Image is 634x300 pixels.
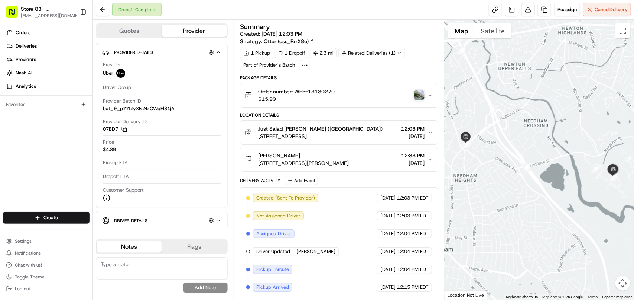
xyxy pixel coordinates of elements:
[240,178,280,183] div: Delivery Activity
[256,284,289,291] span: Pickup Arrived
[103,70,113,77] span: Uber
[414,90,425,100] button: photo_proof_of_delivery image
[256,248,290,255] span: Driver Updated
[21,13,84,19] button: [EMAIL_ADDRESS][DOMAIN_NAME]
[460,23,468,31] div: 2
[7,7,22,22] img: Nash
[256,230,291,237] span: Assigned Driver
[457,46,465,54] div: 5
[615,23,630,38] button: Toggle fullscreen view
[25,71,122,79] div: Start new chat
[15,286,30,292] span: Log out
[261,31,302,37] span: [DATE] 12:03 PM
[15,262,42,268] span: Chat with us!
[542,295,583,299] span: Map data ©2025 Google
[240,83,438,107] button: Order number: WEB-13130270$15.99photo_proof_of_delivery image
[256,213,300,219] span: Not Assigned Driver
[3,80,92,92] a: Analytics
[445,290,487,300] div: Location Not Live
[240,48,273,58] div: 1 Pickup
[16,56,36,63] span: Providers
[448,23,474,38] button: Show street map
[3,284,90,294] button: Log out
[310,48,337,58] div: 2.3 mi
[258,88,335,95] span: Order number: WEB-13130270
[240,147,438,171] button: [PERSON_NAME][STREET_ADDRESS][PERSON_NAME]12:38 PM[DATE]
[3,27,92,39] a: Orders
[401,159,425,167] span: [DATE]
[3,272,90,282] button: Toggle Theme
[52,126,90,132] a: Powered byPylon
[97,241,162,253] button: Notes
[477,127,485,135] div: 6
[380,230,396,237] span: [DATE]
[162,25,227,37] button: Provider
[3,248,90,258] button: Notifications
[162,241,227,253] button: Flags
[474,23,511,38] button: Show satellite imagery
[401,152,425,159] span: 12:38 PM
[240,30,302,38] span: Created:
[63,109,69,115] div: 💻
[463,140,471,148] div: 8
[609,173,618,181] div: 11
[602,295,632,299] a: Report a map error
[103,98,141,105] span: Provider Batch ID
[380,266,396,273] span: [DATE]
[103,118,147,125] span: Provider Delivery ID
[25,79,94,84] div: We're available if you need us!
[3,3,77,21] button: Store 83 - [GEOGRAPHIC_DATA] ([GEOGRAPHIC_DATA]) (Just Salad)[EMAIL_ADDRESS][DOMAIN_NAME]
[15,274,45,280] span: Toggle Theme
[451,35,459,44] div: 4
[19,48,123,56] input: Clear
[587,295,598,299] a: Terms (opens in new tab)
[103,126,127,133] button: 07BD7
[240,38,314,45] div: Strategy:
[258,152,300,159] span: [PERSON_NAME]
[258,95,335,103] span: $15.99
[21,5,76,13] button: Store 83 - [GEOGRAPHIC_DATA] ([GEOGRAPHIC_DATA]) (Just Salad)
[380,284,396,291] span: [DATE]
[15,108,57,115] span: Knowledge Base
[4,105,60,118] a: 📗Knowledge Base
[74,126,90,132] span: Pylon
[397,266,429,273] span: 12:04 PM EDT
[397,230,429,237] span: 12:04 PM EDT
[103,173,129,180] span: Dropoff ETA
[380,213,396,219] span: [DATE]
[15,238,32,244] span: Settings
[240,121,438,144] button: Just Salad [PERSON_NAME] ([GEOGRAPHIC_DATA])[STREET_ADDRESS]12:08 PM[DATE]
[103,187,144,194] span: Customer Support
[103,105,175,112] span: bat_9_p77tZyXFaNxCWqFlS1jA
[15,250,41,256] span: Notifications
[264,38,309,45] span: Otter (dss_RrrX8o)
[258,133,383,140] span: [STREET_ADDRESS]
[397,213,429,219] span: 12:03 PM EDT
[3,212,90,224] button: Create
[595,6,628,13] span: Cancel Delivery
[446,290,471,300] a: Open this area in Google Maps (opens a new window)
[103,146,116,153] span: $4.89
[523,163,531,171] div: 9
[102,214,221,227] button: Driver Details
[258,125,383,133] span: Just Salad [PERSON_NAME] ([GEOGRAPHIC_DATA])
[275,48,308,58] div: 1 Dropoff
[103,61,121,68] span: Provider
[16,43,37,50] span: Deliveries
[296,248,335,255] span: [PERSON_NAME]
[126,73,135,82] button: Start new chat
[401,125,425,133] span: 12:08 PM
[338,48,405,58] div: Related Deliveries (1)
[114,50,153,55] span: Provider Details
[380,195,396,201] span: [DATE]
[60,105,122,118] a: 💻API Documentation
[102,46,221,58] button: Provider Details
[3,40,92,52] a: Deliveries
[285,176,318,185] button: Add Event
[256,266,289,273] span: Pickup Enroute
[103,159,128,166] span: Pickup ETA
[615,276,630,291] button: Map camera controls
[3,54,92,66] a: Providers
[3,67,92,79] a: Nash AI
